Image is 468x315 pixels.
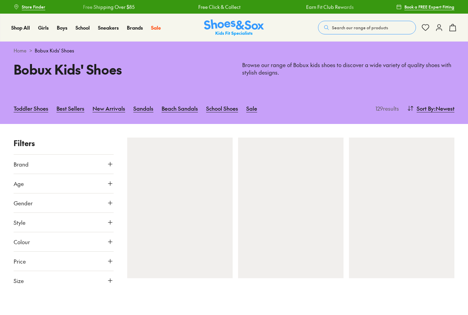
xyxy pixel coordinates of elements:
a: Best Sellers [56,101,84,116]
a: New Arrivals [93,101,125,116]
div: > [14,47,454,54]
span: Search our range of products [332,25,388,31]
button: Sort By:Newest [407,101,454,116]
a: Beach Sandals [162,101,198,116]
a: Brands [127,24,143,31]
a: School Shoes [206,101,238,116]
span: Age [14,179,24,188]
button: Search our range of products [318,21,416,34]
button: Gender [14,193,114,212]
a: Boys [57,24,67,31]
button: Style [14,213,114,232]
a: Shop All [11,24,30,31]
a: Book a FREE Expert Fitting [396,1,454,13]
a: Free Shipping Over $85 [79,3,131,11]
span: Style [14,218,26,226]
h1: Bobux Kids' Shoes [14,60,226,79]
span: Book a FREE Expert Fitting [404,4,454,10]
button: Price [14,252,114,271]
img: SNS_Logo_Responsive.svg [204,19,264,36]
button: Age [14,174,114,193]
span: Store Finder [22,4,45,10]
a: Sandals [133,101,153,116]
span: Sort By [417,104,434,112]
a: Shoes & Sox [204,19,264,36]
span: : Newest [434,104,454,112]
a: Sneakers [98,24,119,31]
p: Browse our range of Bobux kids shoes to discover a wide variety of quality shoes with stylish des... [242,61,454,76]
a: Girls [38,24,49,31]
a: Store Finder [14,1,45,13]
span: Brand [14,160,29,168]
a: Earn Fit Club Rewards [302,3,350,11]
a: Sale [246,101,257,116]
a: Free Click & Collect [195,3,237,11]
a: Home [14,47,27,54]
a: Sale [151,24,161,31]
span: Colour [14,238,30,246]
a: School [76,24,90,31]
p: 129 results [373,104,399,112]
span: Bobux Kids' Shoes [35,47,74,54]
a: Toddler Shoes [14,101,48,116]
button: Brand [14,155,114,174]
span: Size [14,277,24,285]
button: Colour [14,232,114,251]
p: Filters [14,138,114,149]
button: Size [14,271,114,290]
span: Gender [14,199,33,207]
span: Price [14,257,26,265]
